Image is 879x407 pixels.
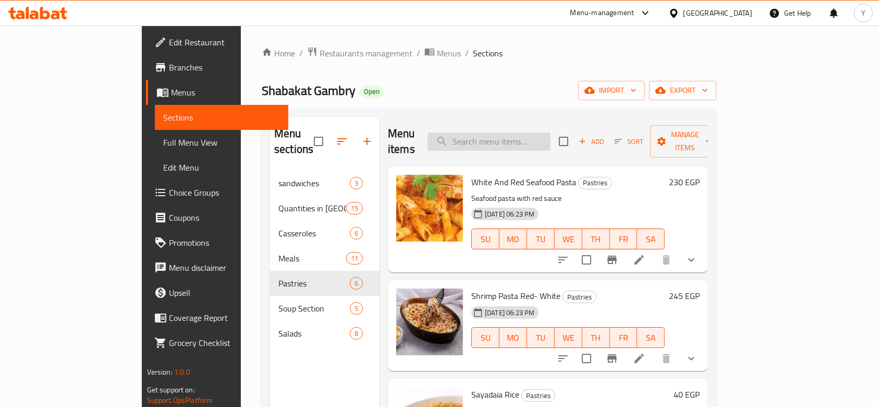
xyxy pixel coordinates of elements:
[163,111,280,124] span: Sections
[169,36,280,49] span: Edit Restaurant
[615,136,643,148] span: Sort
[575,134,608,150] button: Add
[270,271,380,296] div: Pastries6
[633,352,645,365] a: Edit menu item
[147,393,213,407] a: Support.OpsPlatform
[570,7,634,19] div: Menu-management
[654,247,679,272] button: delete
[504,330,523,345] span: MO
[578,81,645,100] button: import
[270,246,380,271] div: Meals11
[146,80,289,105] a: Menus
[669,175,700,189] h6: 230 EGP
[555,327,582,348] button: WE
[350,327,363,340] div: items
[169,61,280,74] span: Branches
[155,155,289,180] a: Edit Menu
[346,202,363,214] div: items
[270,321,380,346] div: Salads8
[350,277,363,290] div: items
[428,133,551,151] input: search
[579,177,612,189] span: Pastries
[465,47,469,59] li: /
[504,232,523,247] span: MO
[355,129,380,154] button: Add section
[499,327,527,348] button: MO
[169,286,280,299] span: Upsell
[146,230,289,255] a: Promotions
[350,304,362,314] span: 5
[600,346,625,371] button: Branch-specific-item
[155,105,289,130] a: Sections
[577,136,605,148] span: Add
[657,84,708,97] span: export
[350,227,363,240] div: items
[575,134,608,150] span: Add item
[531,232,551,247] span: TU
[641,330,661,345] span: SA
[471,327,499,348] button: SU
[146,205,289,230] a: Coupons
[346,252,363,265] div: items
[551,346,576,371] button: sort-choices
[649,81,716,100] button: export
[522,390,555,402] span: Pastries
[146,180,289,205] a: Choice Groups
[612,134,646,150] button: Sort
[262,46,716,60] nav: breadcrumb
[559,330,578,345] span: WE
[610,229,638,249] button: FR
[169,261,280,274] span: Menu disclaimer
[278,177,350,189] span: sandwiches
[350,229,362,238] span: 6
[329,129,355,154] span: Sort sections
[278,277,350,290] span: Pastries
[633,254,645,266] a: Edit menu item
[637,229,665,249] button: SA
[471,192,665,205] p: Seafood pasta with red sauce
[587,330,606,345] span: TH
[679,346,704,371] button: show more
[553,130,575,152] span: Select section
[169,236,280,249] span: Promotions
[555,229,582,249] button: WE
[861,7,865,19] span: Y
[600,247,625,272] button: Branch-specific-item
[347,254,362,264] span: 11
[270,221,380,246] div: Casseroles6
[146,30,289,55] a: Edit Restaurant
[278,302,350,315] span: Soup Section
[278,252,346,265] span: Meals
[360,87,384,96] span: Open
[679,247,704,272] button: show more
[521,389,555,402] div: Pastries
[147,383,195,397] span: Get support on:
[637,327,665,348] button: SA
[350,329,362,339] span: 8
[396,289,463,355] img: Shrimp Pasta Red- White
[350,279,362,289] span: 6
[307,46,412,60] a: Restaurants management
[174,365,190,379] span: 1.0.0
[169,211,280,224] span: Coupons
[476,330,495,345] span: SU
[424,46,461,60] a: Menus
[437,47,461,59] span: Menus
[270,196,380,221] div: Quantities in [GEOGRAPHIC_DATA]15
[499,229,527,249] button: MO
[270,296,380,321] div: Soup Section5
[582,229,610,249] button: TH
[278,202,346,214] span: Quantities in [GEOGRAPHIC_DATA]
[476,232,495,247] span: SU
[274,126,314,157] h2: Menu sections
[576,249,597,271] span: Select to update
[471,174,576,190] span: White And Red Seafood Pasta
[610,327,638,348] button: FR
[308,130,329,152] span: Select all sections
[146,330,289,355] a: Grocery Checklist
[614,330,633,345] span: FR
